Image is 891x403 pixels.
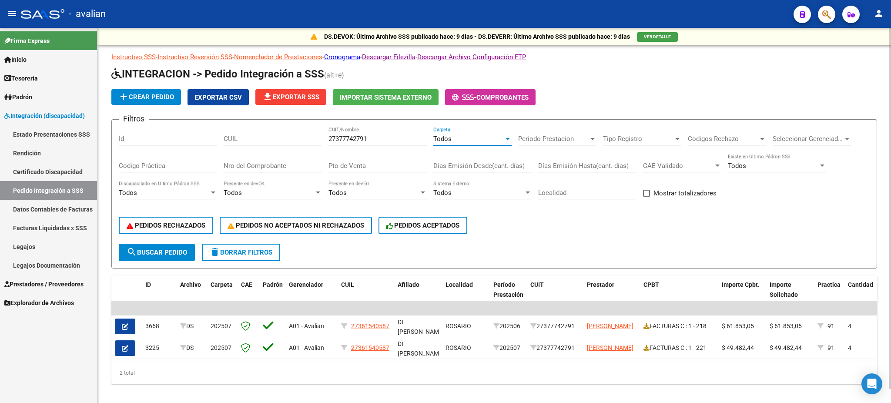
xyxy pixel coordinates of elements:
[118,93,174,101] span: Crear Pedido
[433,135,452,143] span: Todos
[324,53,360,61] a: Cronograma
[262,93,319,101] span: Exportar SSS
[338,275,394,314] datatable-header-cell: CUIL
[530,343,580,353] div: 27377742791
[328,189,347,197] span: Todos
[722,281,760,288] span: Importe Cpbt.
[289,344,324,351] span: A01 - Avalian
[145,321,173,331] div: 3668
[490,275,527,314] datatable-header-cell: Período Prestación
[145,343,173,353] div: 3225
[111,68,324,80] span: INTEGRACION -> Pedido Integración a SSS
[119,189,137,197] span: Todos
[848,344,851,351] span: 4
[530,321,580,331] div: 27377742791
[255,89,326,105] button: Exportar SSS
[722,344,754,351] span: $ 49.482,44
[111,53,156,61] a: Instructivo SSS
[241,281,252,288] span: CAE
[814,275,844,314] datatable-header-cell: Practica
[289,322,324,329] span: A01 - Avalian
[603,135,673,143] span: Tipo Registro
[417,53,526,61] a: Descargar Archivo Configuración FTP
[874,8,884,19] mat-icon: person
[861,373,882,394] div: Open Intercom Messenger
[530,281,544,288] span: CUIT
[127,247,137,257] mat-icon: search
[263,281,283,288] span: Padrón
[228,222,364,229] span: PEDIDOS NO ACEPTADOS NI RECHAZADOS
[234,53,322,61] a: Nomenclador de Prestaciones
[119,113,149,125] h3: Filtros
[379,217,468,234] button: PEDIDOS ACEPTADOS
[238,275,259,314] datatable-header-cell: CAE
[180,343,204,353] div: DS
[4,74,38,83] span: Tesorería
[285,275,338,314] datatable-header-cell: Gerenciador
[398,281,419,288] span: Afiliado
[4,111,85,121] span: Integración (discapacidad)
[180,281,201,288] span: Archivo
[827,322,834,329] span: 91
[452,94,476,101] span: -
[844,275,879,314] datatable-header-cell: Cantidad
[127,222,205,229] span: PEDIDOS RECHAZADOS
[127,249,187,256] span: Buscar Pedido
[69,4,106,24] span: - avalian
[637,32,678,42] button: VER DETALLE
[848,322,851,329] span: 4
[773,135,843,143] span: Seleccionar Gerenciador
[210,247,220,257] mat-icon: delete
[142,275,177,314] datatable-header-cell: ID
[224,189,242,197] span: Todos
[111,89,181,105] button: Crear Pedido
[7,8,17,19] mat-icon: menu
[445,281,473,288] span: Localidad
[640,275,718,314] datatable-header-cell: CPBT
[770,322,802,329] span: $ 61.853,05
[210,249,272,256] span: Borrar Filtros
[4,279,84,289] span: Prestadores / Proveedores
[688,135,758,143] span: Codigos Rechazo
[220,217,372,234] button: PEDIDOS NO ACEPTADOS NI RECHAZADOS
[493,343,523,353] div: 202507
[445,89,536,105] button: -Comprobantes
[207,275,238,314] datatable-header-cell: Carpeta
[289,281,323,288] span: Gerenciador
[340,94,432,101] span: Importar Sistema Externo
[351,322,389,329] span: 27361540587
[211,281,233,288] span: Carpeta
[766,275,814,314] datatable-header-cell: Importe Solicitado
[445,322,471,329] span: ROSARIO
[643,162,713,170] span: CAE Validado
[587,281,614,288] span: Prestador
[111,52,877,62] p: - - - - -
[324,32,630,41] p: DS.DEVOK: Último Archivo SSS publicado hace: 9 días - DS.DEVERR: Último Archivo SSS publicado hac...
[817,281,841,288] span: Practica
[493,321,523,331] div: 202506
[398,319,444,346] span: DI [PERSON_NAME] , -
[476,94,529,101] span: Comprobantes
[394,275,442,314] datatable-header-cell: Afiliado
[445,344,471,351] span: ROSARIO
[262,91,273,102] mat-icon: file_download
[518,135,589,143] span: Periodo Prestacion
[157,53,232,61] a: Instructivo Reversión SSS
[718,275,766,314] datatable-header-cell: Importe Cpbt.
[341,281,354,288] span: CUIL
[177,275,207,314] datatable-header-cell: Archivo
[644,34,671,39] span: VER DETALLE
[188,89,249,105] button: Exportar CSV
[111,362,877,384] div: 2 total
[211,322,231,329] span: 202507
[643,321,715,331] div: FACTURAS C : 1 - 218
[119,244,195,261] button: Buscar Pedido
[4,36,50,46] span: Firma Express
[145,281,151,288] span: ID
[259,275,285,314] datatable-header-cell: Padrón
[653,188,717,198] span: Mostrar totalizadores
[583,275,640,314] datatable-header-cell: Prestador
[493,281,523,298] span: Período Prestación
[4,55,27,64] span: Inicio
[433,189,452,197] span: Todos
